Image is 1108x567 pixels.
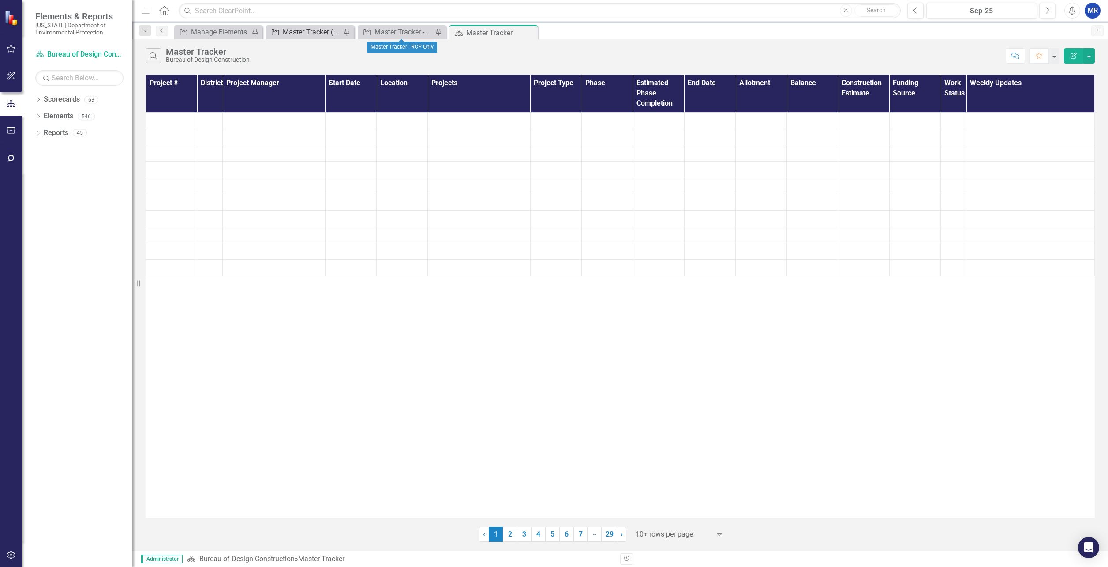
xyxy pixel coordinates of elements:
[621,530,623,538] span: ›
[1085,3,1101,19] button: MR
[466,27,535,38] div: Master Tracker
[268,26,341,38] a: Master Tracker (External)
[78,113,95,120] div: 546
[517,527,531,542] a: 3
[559,527,573,542] a: 6
[199,555,295,563] a: Bureau of Design Construction
[929,6,1034,16] div: Sep-25
[35,70,124,86] input: Search Below...
[166,57,250,63] div: Bureau of Design Construction
[141,555,183,563] span: Administrator
[298,555,344,563] div: Master Tracker
[176,26,249,38] a: Manage Elements
[602,527,617,542] a: 29
[73,129,87,137] div: 45
[35,22,124,36] small: [US_STATE] Department of Environmental Protection
[483,530,485,538] span: ‹
[1078,537,1099,558] div: Open Intercom Messenger
[179,3,901,19] input: Search ClearPoint...
[187,554,614,564] div: »
[84,96,98,103] div: 63
[374,26,433,38] div: Master Tracker - RCP Only
[867,7,886,14] span: Search
[489,527,503,542] span: 1
[35,11,124,22] span: Elements & Reports
[854,4,898,17] button: Search
[503,527,517,542] a: 2
[531,527,545,542] a: 4
[360,26,433,38] a: Master Tracker - RCP Only
[44,111,73,121] a: Elements
[573,527,588,542] a: 7
[367,42,437,53] div: Master Tracker - RCP Only
[926,3,1037,19] button: Sep-25
[35,49,124,60] a: Bureau of Design Construction
[166,47,250,57] div: Master Tracker
[44,128,68,138] a: Reports
[44,94,80,105] a: Scorecards
[545,527,559,542] a: 5
[191,26,249,38] div: Manage Elements
[4,9,21,26] img: ClearPoint Strategy
[283,26,341,38] div: Master Tracker (External)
